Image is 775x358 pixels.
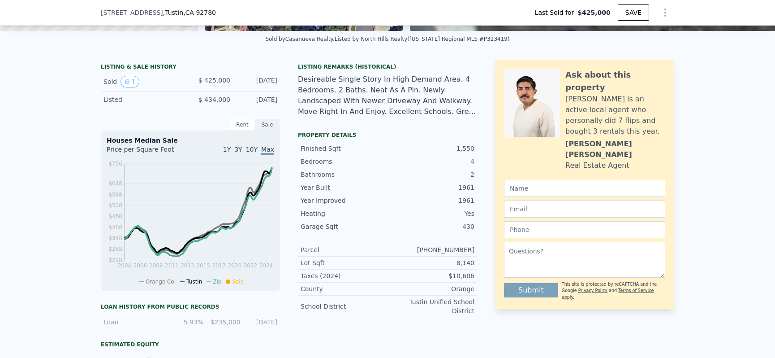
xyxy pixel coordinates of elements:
span: [STREET_ADDRESS] [101,8,163,17]
div: Listed by North Hills Realty ([US_STATE] Regional MLS #P323419) [335,36,510,42]
span: Last Sold for [535,8,578,17]
div: 1961 [387,183,474,192]
span: $ 434,000 [198,96,230,103]
tspan: $288 [108,246,122,252]
div: Bedrooms [301,157,387,166]
div: Desireable Single Story In High Demand Area. 4 Bedrooms. 2 Baths. Neat As A Pin. Newly Landscaped... [298,74,477,117]
div: [DATE] [237,95,277,104]
div: Real Estate Agent [565,160,629,171]
tspan: $228 [108,257,122,263]
tspan: $756 [108,161,122,167]
div: Listed [103,95,183,104]
span: 1Y [223,146,231,153]
tspan: 2006 [133,262,147,269]
div: Property details [298,131,477,139]
div: 5.93% [172,318,203,327]
div: 1,550 [387,144,474,153]
tspan: $528 [108,202,122,209]
div: 4 [387,157,474,166]
div: Loan [103,318,167,327]
div: [DATE] [246,318,277,327]
span: Sale [232,279,244,285]
div: Sold by Casanueva Realty . [265,36,334,42]
div: Sold [103,76,183,87]
div: This site is protected by reCAPTCHA and the Google and apply. [562,281,665,301]
tspan: $588 [108,192,122,198]
tspan: 2011 [165,262,179,269]
div: Lot Sqft [301,258,387,267]
tspan: $408 [108,224,122,231]
div: Year Improved [301,196,387,205]
div: Houses Median Sale [107,136,274,145]
div: [PHONE_NUMBER] [387,245,474,254]
span: Tustin [186,279,202,285]
div: Parcel [301,245,387,254]
tspan: 2020 [228,262,242,269]
span: $ 425,000 [198,77,230,84]
div: Estimated Equity [101,341,280,348]
tspan: $648 [108,180,122,187]
tspan: 2024 [259,262,273,269]
span: $425,000 [577,8,611,17]
div: Sale [255,119,280,131]
input: Name [504,180,665,197]
div: Ask about this property [565,69,665,94]
div: $10,606 [387,271,474,280]
div: Rent [230,119,255,131]
span: , Tustin [163,8,216,17]
button: SAVE [618,4,649,21]
button: View historical data [121,76,139,87]
div: Year Built [301,183,387,192]
a: Terms of Service [618,288,654,293]
button: Show Options [656,4,674,22]
div: Orange [387,284,474,293]
tspan: 2015 [196,262,210,269]
div: [PERSON_NAME] is an active local agent who personally did 7 flips and bought 3 rentals this year. [565,94,665,137]
tspan: 2008 [149,262,163,269]
div: 2 [387,170,474,179]
div: Bathrooms [301,170,387,179]
div: Price per Square Foot [107,145,190,159]
tspan: 2017 [212,262,226,269]
span: , CA 92780 [183,9,216,16]
div: Heating [301,209,387,218]
span: Orange Co. [146,279,176,285]
tspan: $468 [108,213,122,219]
div: Finished Sqft [301,144,387,153]
div: Yes [387,209,474,218]
span: Zip [213,279,221,285]
div: [PERSON_NAME] [PERSON_NAME] [565,139,665,160]
div: 1961 [387,196,474,205]
button: Submit [504,283,558,297]
div: Loan history from public records [101,303,280,310]
tspan: 2004 [118,262,132,269]
div: County [301,284,387,293]
input: Email [504,201,665,218]
span: 10Y [246,146,258,153]
tspan: 2022 [244,262,258,269]
div: $235,000 [209,318,240,327]
input: Phone [504,221,665,238]
div: [DATE] [237,76,277,87]
div: LISTING & SALE HISTORY [101,63,280,72]
div: Garage Sqft [301,222,387,231]
tspan: $348 [108,235,122,241]
div: Taxes (2024) [301,271,387,280]
div: Listing Remarks (Historical) [298,63,477,70]
span: 3Y [234,146,242,153]
div: Tustin Unified School District [387,297,474,315]
a: Privacy Policy [578,288,607,293]
span: Max [261,146,274,155]
div: School District [301,302,387,311]
div: 8,140 [387,258,474,267]
tspan: 2013 [181,262,194,269]
div: 430 [387,222,474,231]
